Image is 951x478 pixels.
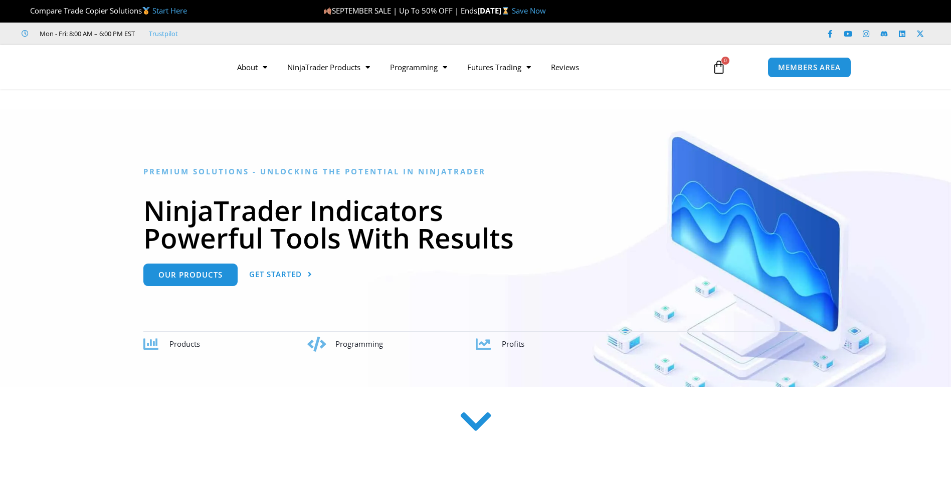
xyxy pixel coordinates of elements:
h6: Premium Solutions - Unlocking the Potential in NinjaTrader [143,167,808,176]
a: Reviews [541,56,589,79]
a: About [227,56,277,79]
span: Products [169,339,200,349]
span: SEPTEMBER SALE | Up To 50% OFF | Ends [323,6,477,16]
span: Profits [502,339,524,349]
img: ⌛ [502,7,509,15]
span: Compare Trade Copier Solutions [22,6,187,16]
h1: NinjaTrader Indicators Powerful Tools With Results [143,196,808,252]
nav: Menu [227,56,700,79]
img: 🏆 [22,7,30,15]
span: MEMBERS AREA [778,64,841,71]
strong: [DATE] [477,6,512,16]
a: MEMBERS AREA [768,57,851,78]
span: 0 [721,57,729,65]
img: 🥇 [142,7,150,15]
span: Our Products [158,271,223,279]
a: 0 [697,53,741,82]
a: Save Now [512,6,546,16]
a: NinjaTrader Products [277,56,380,79]
span: Get Started [249,271,302,278]
span: Programming [335,339,383,349]
a: Programming [380,56,457,79]
a: Start Here [152,6,187,16]
a: Futures Trading [457,56,541,79]
a: Trustpilot [149,28,178,40]
img: 🍂 [324,7,331,15]
a: Our Products [143,264,238,286]
a: Get Started [249,264,312,286]
span: Mon - Fri: 8:00 AM – 6:00 PM EST [37,28,135,40]
img: LogoAI | Affordable Indicators – NinjaTrader [100,49,208,85]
